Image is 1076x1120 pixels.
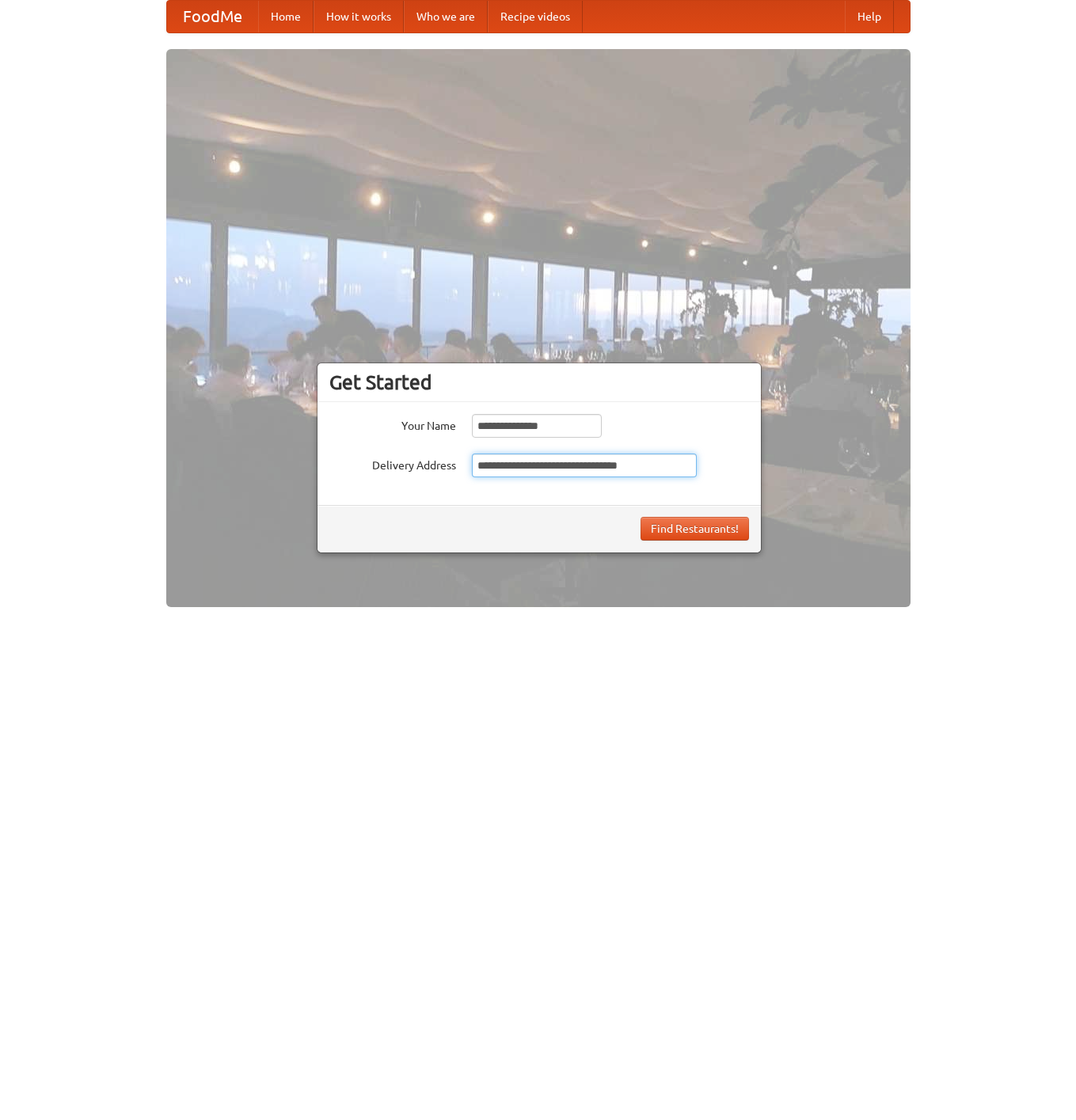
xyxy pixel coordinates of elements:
label: Delivery Address [329,454,456,473]
label: Your Name [329,414,456,434]
a: FoodMe [167,1,258,32]
a: How it works [314,1,404,32]
a: Recipe videos [488,1,583,32]
a: Who we are [404,1,488,32]
a: Help [845,1,894,32]
a: Home [258,1,314,32]
button: Find Restaurants! [641,517,749,541]
h3: Get Started [329,370,749,394]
